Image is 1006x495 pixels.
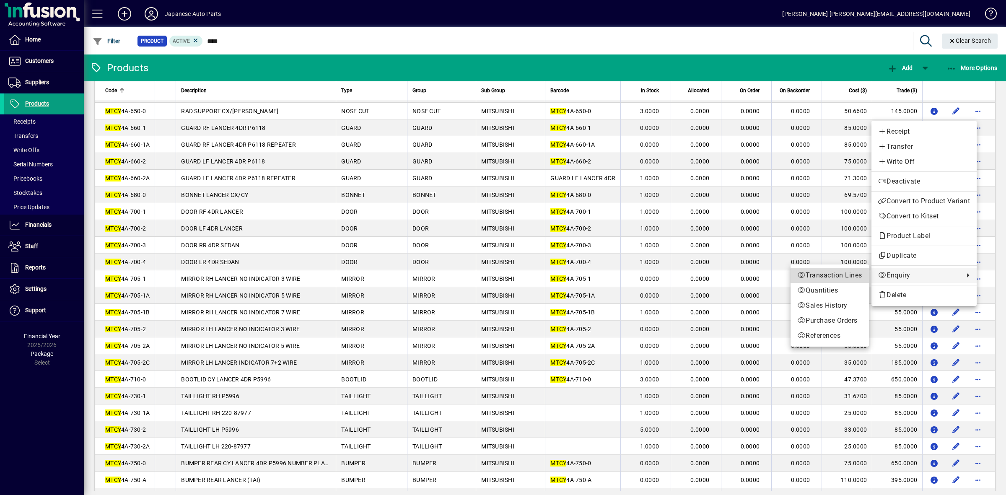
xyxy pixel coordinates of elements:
span: Product Label [878,232,935,240]
span: Transfer [878,142,970,152]
span: Write Off [878,157,970,167]
span: Deactivate [878,176,970,187]
span: Duplicate [878,251,970,261]
span: References [797,331,862,341]
button: Deactivate product [871,174,977,189]
span: Delete [878,290,970,300]
span: Purchase Orders [797,316,862,326]
span: Convert to Product Variant [878,196,970,206]
span: Sales History [797,301,862,311]
span: Receipt [878,127,970,137]
span: Quantities [797,285,862,295]
span: Transaction Lines [797,270,862,280]
span: Convert to Kitset [878,211,970,221]
span: Enquiry [878,270,960,280]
